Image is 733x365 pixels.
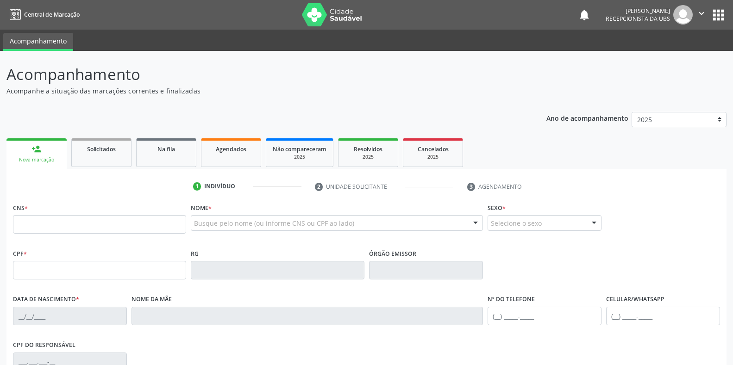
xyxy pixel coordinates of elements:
span: Resolvidos [354,145,382,153]
label: Órgão emissor [369,247,416,261]
span: Agendados [216,145,246,153]
div: Nova marcação [13,156,60,163]
p: Acompanhe a situação das marcações correntes e finalizadas [6,86,511,96]
label: CNS [13,201,28,215]
span: Selecione o sexo [491,218,542,228]
label: Nome [191,201,212,215]
label: Data de nascimento [13,292,79,307]
div: person_add [31,144,42,154]
div: Indivíduo [204,182,235,191]
input: (__) _____-_____ [606,307,720,325]
button:  [693,5,710,25]
i:  [696,8,707,19]
label: Nº do Telefone [488,292,535,307]
input: (__) _____-_____ [488,307,601,325]
p: Acompanhamento [6,63,511,86]
div: 1 [193,182,201,191]
label: CPF [13,247,27,261]
button: apps [710,7,727,23]
a: Central de Marcação [6,7,80,22]
label: Celular/WhatsApp [606,292,664,307]
label: RG [191,247,199,261]
span: Central de Marcação [24,11,80,19]
span: Solicitados [87,145,116,153]
div: [PERSON_NAME] [606,7,670,15]
div: 2025 [273,154,326,161]
button: notifications [578,8,591,21]
label: CPF do responsável [13,338,75,353]
p: Ano de acompanhamento [546,112,628,124]
a: Acompanhamento [3,33,73,51]
div: 2025 [345,154,391,161]
label: Sexo [488,201,506,215]
span: Recepcionista da UBS [606,15,670,23]
span: Busque pelo nome (ou informe CNS ou CPF ao lado) [194,218,354,228]
span: Na fila [157,145,175,153]
input: __/__/____ [13,307,127,325]
span: Cancelados [418,145,449,153]
label: Nome da mãe [132,292,172,307]
span: Não compareceram [273,145,326,153]
div: 2025 [410,154,456,161]
img: img [673,5,693,25]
